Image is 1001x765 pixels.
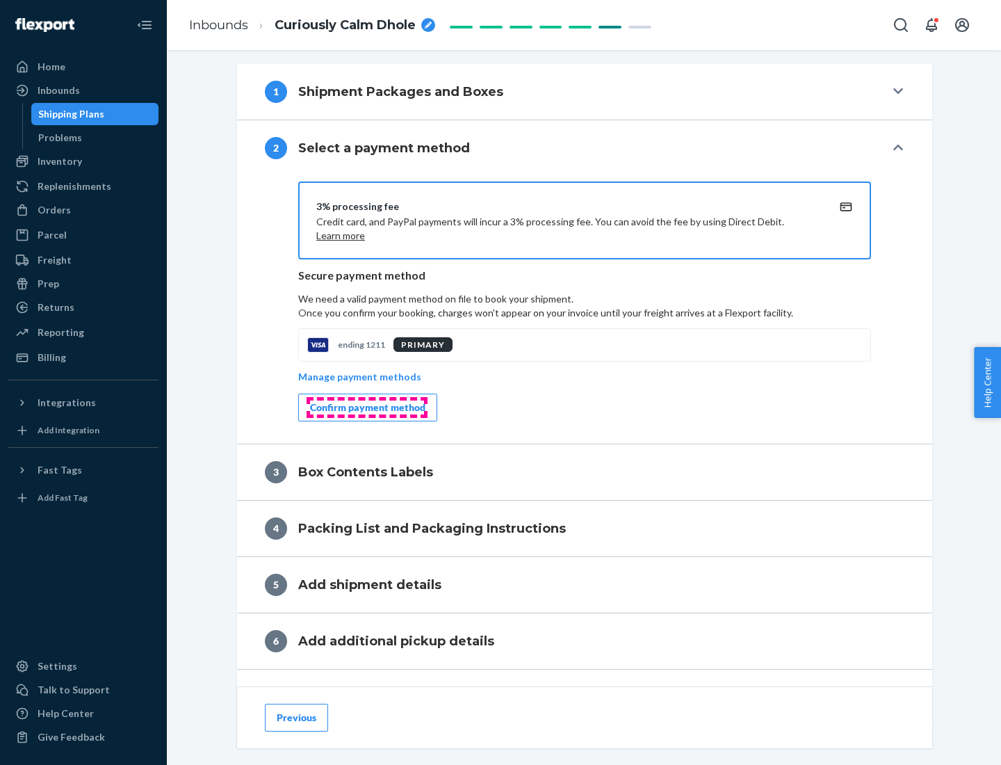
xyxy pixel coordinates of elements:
[38,396,96,410] div: Integrations
[31,103,159,125] a: Shipping Plans
[38,300,74,314] div: Returns
[31,127,159,149] a: Problems
[974,347,1001,418] button: Help Center
[8,150,158,172] a: Inventory
[887,11,915,39] button: Open Search Box
[38,253,72,267] div: Freight
[8,273,158,295] a: Prep
[237,501,932,556] button: 4Packing List and Packaging Instructions
[265,704,328,732] button: Previous
[8,679,158,701] a: Talk to Support
[38,659,77,673] div: Settings
[298,576,441,594] h4: Add shipment details
[298,139,470,157] h4: Select a payment method
[8,321,158,344] a: Reporting
[298,394,437,421] button: Confirm payment method
[338,339,385,351] p: ending 1211
[265,630,287,652] div: 6
[237,444,932,500] button: 3Box Contents Labels
[316,215,820,243] p: Credit card, and PayPal payments will incur a 3% processing fee. You can avoid the fee by using D...
[298,520,566,538] h4: Packing List and Packaging Instructions
[38,154,82,168] div: Inventory
[237,120,932,176] button: 2Select a payment method
[298,83,503,101] h4: Shipment Packages and Boxes
[15,18,74,32] img: Flexport logo
[298,370,421,384] p: Manage payment methods
[38,131,82,145] div: Problems
[38,83,80,97] div: Inbounds
[237,613,932,669] button: 6Add additional pickup details
[298,632,494,650] h4: Add additional pickup details
[8,56,158,78] a: Home
[38,228,67,242] div: Parcel
[8,726,158,748] button: Give Feedback
[38,351,66,364] div: Billing
[38,424,99,436] div: Add Integration
[38,60,65,74] div: Home
[265,517,287,540] div: 4
[38,492,88,504] div: Add Fast Tag
[178,5,446,46] ol: breadcrumbs
[8,392,158,414] button: Integrations
[237,557,932,613] button: 5Add shipment details
[8,224,158,246] a: Parcel
[298,268,871,284] p: Secure payment method
[8,419,158,442] a: Add Integration
[38,203,71,217] div: Orders
[8,459,158,481] button: Fast Tags
[38,683,110,697] div: Talk to Support
[298,463,433,481] h4: Box Contents Labels
[8,79,158,102] a: Inbounds
[298,306,871,320] p: Once you confirm your booking, charges won't appear on your invoice until your freight arrives at...
[237,64,932,120] button: 1Shipment Packages and Boxes
[131,11,158,39] button: Close Navigation
[948,11,976,39] button: Open account menu
[38,325,84,339] div: Reporting
[8,346,158,369] a: Billing
[189,17,248,33] a: Inbounds
[8,655,158,677] a: Settings
[265,461,287,483] div: 3
[316,229,365,243] button: Learn more
[8,175,158,198] a: Replenishments
[298,292,871,320] p: We need a valid payment method on file to book your shipment.
[393,337,453,352] div: PRIMARY
[310,401,425,414] div: Confirm payment method
[38,707,94,720] div: Help Center
[38,730,105,744] div: Give Feedback
[275,17,416,35] span: Curiously Calm Dhole
[8,296,158,319] a: Returns
[237,670,932,725] button: 7Shipping Quote
[8,487,158,509] a: Add Fast Tag
[8,199,158,221] a: Orders
[918,11,945,39] button: Open notifications
[8,249,158,271] a: Freight
[38,179,111,193] div: Replenishments
[38,463,82,477] div: Fast Tags
[8,702,158,725] a: Help Center
[265,574,287,596] div: 5
[265,137,287,159] div: 2
[38,107,104,121] div: Shipping Plans
[316,200,820,214] div: 3% processing fee
[265,81,287,103] div: 1
[38,277,59,291] div: Prep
